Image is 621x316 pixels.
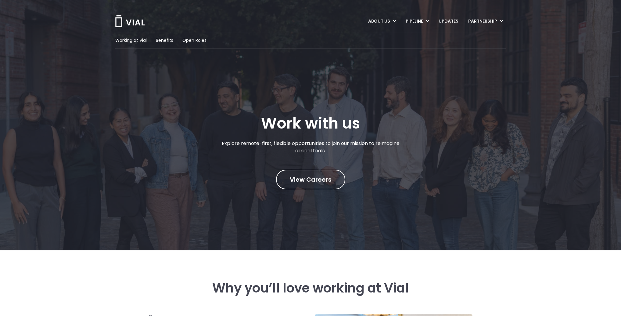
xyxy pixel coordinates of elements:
a: View Careers [276,170,345,189]
a: Benefits [156,37,173,44]
span: View Careers [290,176,332,183]
a: UPDATES [434,16,463,27]
a: Open Roles [182,37,206,44]
h1: Work with us [261,114,360,132]
a: PARTNERSHIPMenu Toggle [463,16,508,27]
h3: Why you’ll love working at Vial [149,281,472,296]
a: PIPELINEMenu Toggle [401,16,433,27]
img: Vial Logo [115,15,145,27]
a: ABOUT USMenu Toggle [363,16,400,27]
p: Explore remote-first, flexible opportunities to join our mission to reimagine clinical trials. [215,140,406,154]
a: Working at Vial [115,37,147,44]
